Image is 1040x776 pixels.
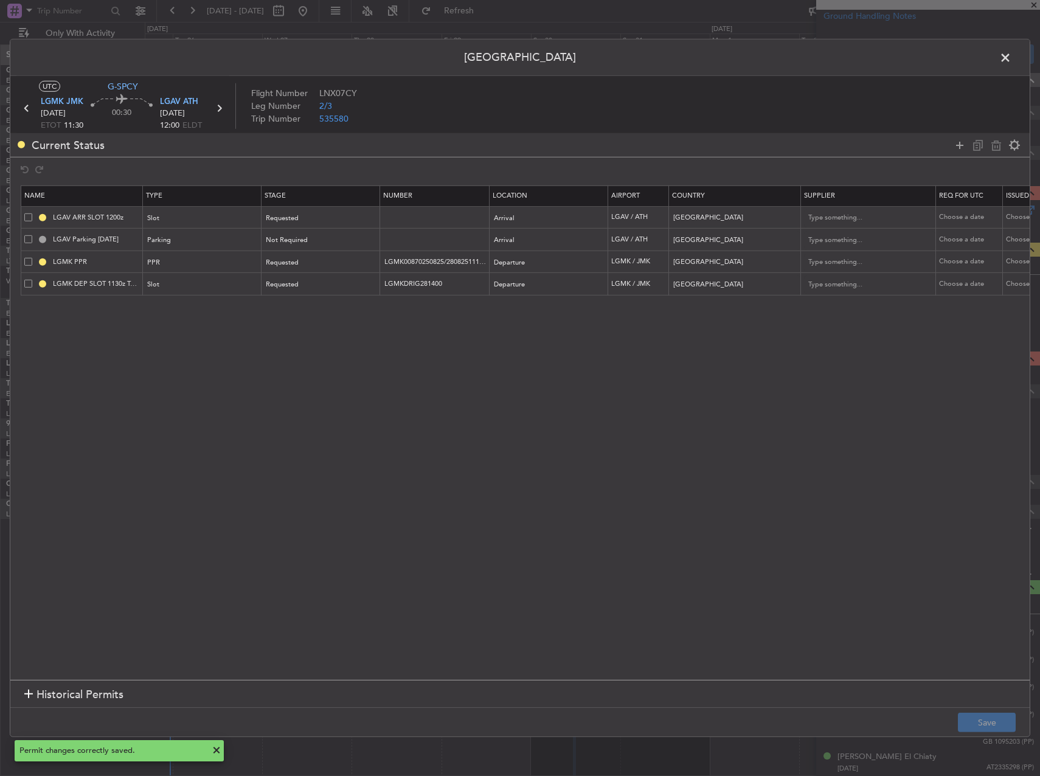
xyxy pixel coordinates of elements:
input: Type something... [808,253,918,271]
div: Choose a date [939,257,1002,267]
div: Permit changes correctly saved. [19,745,206,757]
div: Choose a date [939,212,1002,223]
div: Choose a date [939,235,1002,245]
div: Choose a date [939,279,1002,289]
input: Type something... [808,209,918,227]
input: Type something... [808,231,918,249]
input: Type something... [808,275,918,294]
span: Req For Utc [939,191,983,200]
span: Supplier [804,191,835,200]
header: [GEOGRAPHIC_DATA] [10,40,1030,76]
